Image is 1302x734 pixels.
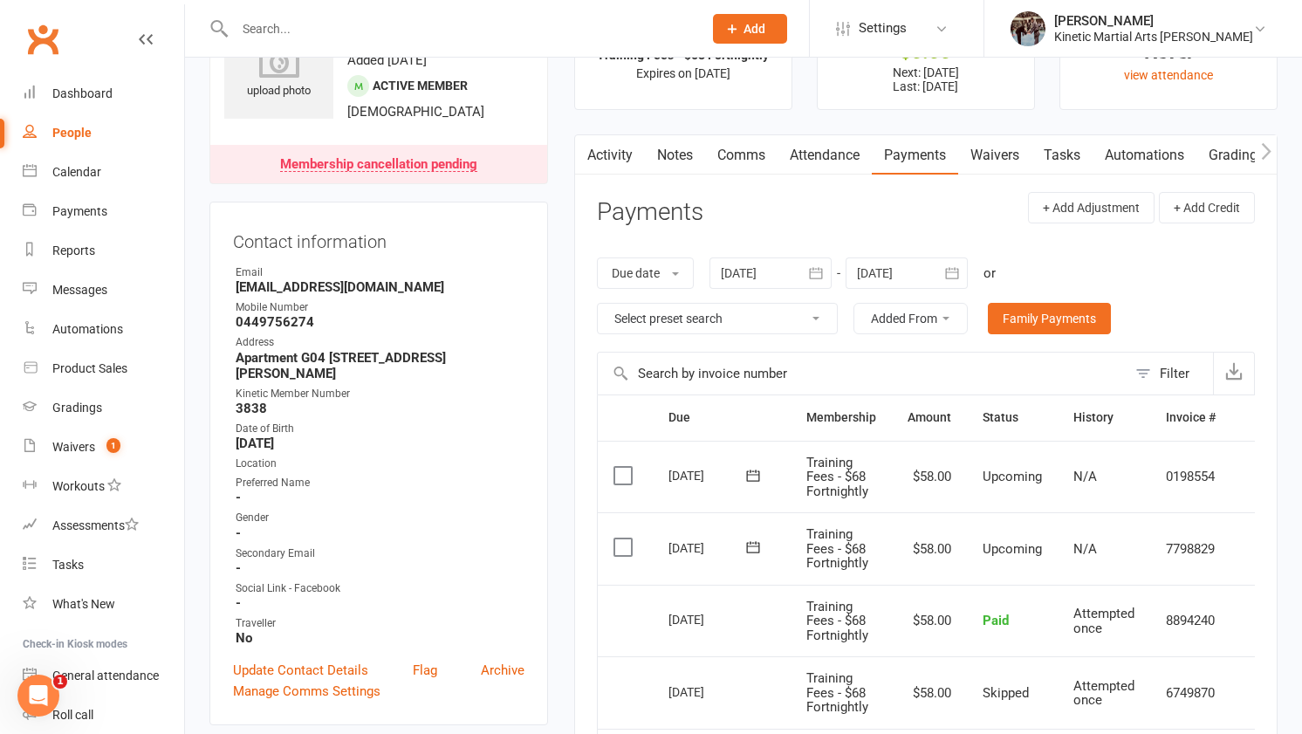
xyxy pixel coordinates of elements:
[983,541,1042,557] span: Upcoming
[892,395,967,440] th: Amount
[52,322,123,336] div: Automations
[23,467,184,506] a: Workouts
[1073,678,1134,709] span: Attempted once
[23,585,184,624] a: What's New
[236,264,524,281] div: Email
[833,43,1018,61] div: $0.00
[236,401,524,416] strong: 3838
[236,525,524,541] strong: -
[958,135,1031,175] a: Waivers
[23,113,184,153] a: People
[597,257,694,289] button: Due date
[230,17,690,41] input: Search...
[668,462,749,489] div: [DATE]
[21,17,65,61] a: Clubworx
[1160,363,1189,384] div: Filter
[236,334,524,351] div: Address
[233,681,380,702] a: Manage Comms Settings
[983,613,1009,628] span: Paid
[53,675,67,689] span: 1
[778,135,872,175] a: Attendance
[1011,11,1045,46] img: thumb_image1665806850.png
[52,440,95,454] div: Waivers
[52,126,92,140] div: People
[52,86,113,100] div: Dashboard
[967,395,1058,440] th: Status
[236,510,524,526] div: Gender
[859,9,907,48] span: Settings
[668,606,749,633] div: [DATE]
[892,512,967,585] td: $58.00
[481,660,524,681] a: Archive
[636,66,730,80] span: Expires on [DATE]
[52,361,127,375] div: Product Sales
[23,506,184,545] a: Assessments
[236,456,524,472] div: Location
[23,310,184,349] a: Automations
[668,678,749,705] div: [DATE]
[236,279,524,295] strong: [EMAIL_ADDRESS][DOMAIN_NAME]
[1073,606,1134,636] span: Attempted once
[52,401,102,415] div: Gradings
[1150,512,1231,585] td: 7798829
[23,349,184,388] a: Product Sales
[983,685,1029,701] span: Skipped
[833,65,1018,93] p: Next: [DATE] Last: [DATE]
[1150,395,1231,440] th: Invoice #
[52,558,84,572] div: Tasks
[713,14,787,44] button: Add
[347,52,427,68] time: Added [DATE]
[744,22,765,36] span: Add
[224,43,333,100] div: upload photo
[52,244,95,257] div: Reports
[705,135,778,175] a: Comms
[52,708,93,722] div: Roll call
[23,388,184,428] a: Gradings
[52,479,105,493] div: Workouts
[236,350,524,381] strong: Apartment G04 [STREET_ADDRESS][PERSON_NAME]
[236,386,524,402] div: Kinetic Member Number
[806,455,868,499] span: Training Fees - $68 Fortnightly
[52,204,107,218] div: Payments
[52,283,107,297] div: Messages
[1150,656,1231,729] td: 6749870
[983,469,1042,484] span: Upcoming
[892,656,967,729] td: $58.00
[23,231,184,271] a: Reports
[806,526,868,571] span: Training Fees - $68 Fortnightly
[413,660,437,681] a: Flag
[236,475,524,491] div: Preferred Name
[1031,135,1093,175] a: Tasks
[23,153,184,192] a: Calendar
[1124,68,1213,82] a: view attendance
[1028,192,1155,223] button: + Add Adjustment
[597,199,703,226] h3: Payments
[236,630,524,646] strong: No
[1076,43,1261,61] div: Never
[236,314,524,330] strong: 0449756274
[892,585,967,657] td: $58.00
[347,104,484,120] span: [DEMOGRAPHIC_DATA]
[373,79,468,93] span: Active member
[988,303,1111,334] a: Family Payments
[806,599,868,643] span: Training Fees - $68 Fortnightly
[23,192,184,231] a: Payments
[17,675,59,717] iframe: Intercom live chat
[236,615,524,632] div: Traveller
[598,353,1127,394] input: Search by invoice number
[233,225,524,251] h3: Contact information
[236,580,524,597] div: Social Link - Facebook
[23,428,184,467] a: Waivers 1
[236,560,524,576] strong: -
[668,534,749,561] div: [DATE]
[236,299,524,316] div: Mobile Number
[983,263,996,284] div: or
[23,74,184,113] a: Dashboard
[1054,29,1253,45] div: Kinetic Martial Arts [PERSON_NAME]
[1073,541,1097,557] span: N/A
[52,669,159,683] div: General attendance
[1058,395,1150,440] th: History
[1127,353,1213,394] button: Filter
[645,135,705,175] a: Notes
[791,395,892,440] th: Membership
